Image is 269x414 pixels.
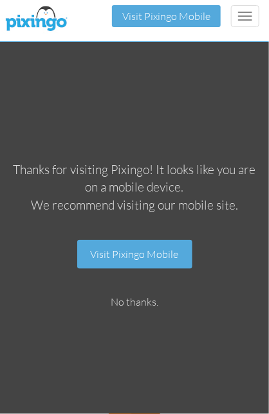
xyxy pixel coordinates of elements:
[77,240,192,269] a: Visit Pixingo Mobile
[122,10,210,23] a: Visit Pixingo Mobile
[111,295,158,308] a: No thanks.
[2,3,70,35] img: pixingo logo
[112,5,221,27] button: Visit Pixingo Mobile
[13,161,256,214] div: Thanks for visiting Pixingo! It looks like you are on a mobile device. We recommend visiting our ...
